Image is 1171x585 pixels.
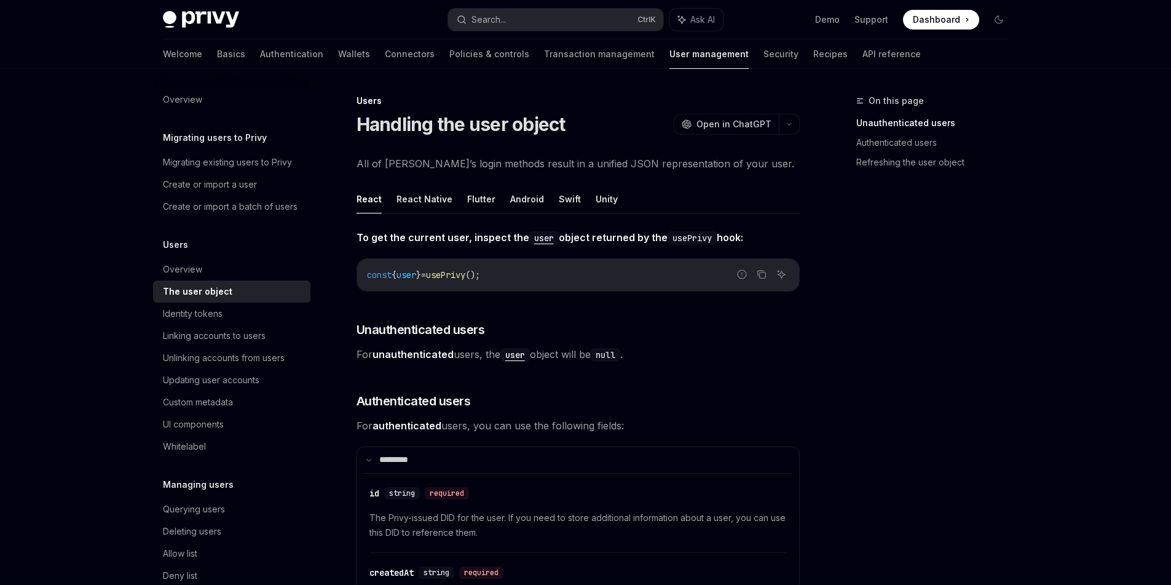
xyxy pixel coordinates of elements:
[163,284,232,299] div: The user object
[357,392,471,410] span: Authenticated users
[389,488,415,498] span: string
[163,92,202,107] div: Overview
[465,269,480,281] span: ();
[385,39,435,69] a: Connectors
[163,568,197,583] div: Deny list
[467,185,495,213] button: Flutter
[529,231,559,244] a: user
[357,155,800,172] span: All of [PERSON_NAME]’s login methods result in a unified JSON representation of your user.
[153,369,310,391] a: Updating user accounts
[426,269,465,281] span: usePrivy
[559,185,581,213] button: Swift
[163,477,234,492] h5: Managing users
[357,95,800,107] div: Users
[163,11,239,28] img: dark logo
[369,487,379,499] div: id
[163,502,225,517] div: Querying users
[153,520,310,543] a: Deleting users
[448,9,663,31] button: Search...CtrlK
[396,269,416,281] span: user
[989,10,1009,30] button: Toggle dark mode
[163,306,223,321] div: Identity tokens
[163,262,202,277] div: Overview
[338,39,370,69] a: Wallets
[856,153,1019,172] a: Refreshing the user object
[815,14,840,26] a: Demo
[163,155,292,170] div: Migrating existing users to Privy
[163,39,202,69] a: Welcome
[163,395,233,410] div: Custom metadata
[153,89,310,111] a: Overview
[903,10,979,30] a: Dashboard
[668,231,717,245] code: usePrivy
[500,348,530,362] code: user
[163,130,267,145] h5: Migrating users to Privy
[869,94,924,108] span: On this page
[163,439,206,454] div: Whitelabel
[153,413,310,436] a: UI components
[773,266,789,282] button: Ask AI
[163,237,188,252] h5: Users
[392,269,396,281] span: {
[734,266,750,282] button: Report incorrect code
[500,348,530,360] a: user
[153,498,310,520] a: Querying users
[416,269,421,281] span: }
[696,118,771,130] span: Open in ChatGPT
[163,373,259,388] div: Updating user accounts
[357,417,800,434] span: For users, you can use the following fields:
[367,269,392,281] span: const
[544,39,655,69] a: Transaction management
[153,258,310,281] a: Overview
[260,39,323,69] a: Authentication
[669,9,723,31] button: Ask AI
[763,39,798,69] a: Security
[856,133,1019,153] a: Authenticated users
[690,14,715,26] span: Ask AI
[153,303,310,325] a: Identity tokens
[754,266,770,282] button: Copy the contents from the code block
[369,511,787,540] span: The Privy-issued DID for the user. If you need to store additional information about a user, you ...
[459,567,503,579] div: required
[373,420,441,432] strong: authenticated
[425,487,469,499] div: required
[421,269,426,281] span: =
[854,14,888,26] a: Support
[373,348,454,360] strong: unauthenticated
[369,567,414,579] div: createdAt
[153,196,310,218] a: Create or import a batch of users
[153,543,310,565] a: Allow list
[596,185,618,213] button: Unity
[674,114,779,135] button: Open in ChatGPT
[357,346,800,363] span: For users, the object will be .
[153,325,310,347] a: Linking accounts to users
[163,417,224,432] div: UI components
[163,177,257,192] div: Create or import a user
[163,351,285,365] div: Unlinking accounts from users
[813,39,848,69] a: Recipes
[163,524,221,539] div: Deleting users
[862,39,921,69] a: API reference
[163,328,266,343] div: Linking accounts to users
[424,568,449,578] span: string
[510,185,544,213] button: Android
[153,281,310,303] a: The user object
[357,185,382,213] button: React
[357,321,485,338] span: Unauthenticated users
[163,199,298,214] div: Create or import a batch of users
[449,39,529,69] a: Policies & controls
[357,231,743,244] strong: To get the current user, inspect the object returned by the hook:
[153,391,310,413] a: Custom metadata
[396,185,452,213] button: React Native
[153,173,310,196] a: Create or import a user
[153,151,310,173] a: Migrating existing users to Privy
[591,348,620,362] code: null
[913,14,960,26] span: Dashboard
[529,231,559,245] code: user
[669,39,749,69] a: User management
[637,15,656,25] span: Ctrl K
[217,39,245,69] a: Basics
[153,347,310,369] a: Unlinking accounts from users
[163,546,197,561] div: Allow list
[471,12,506,27] div: Search...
